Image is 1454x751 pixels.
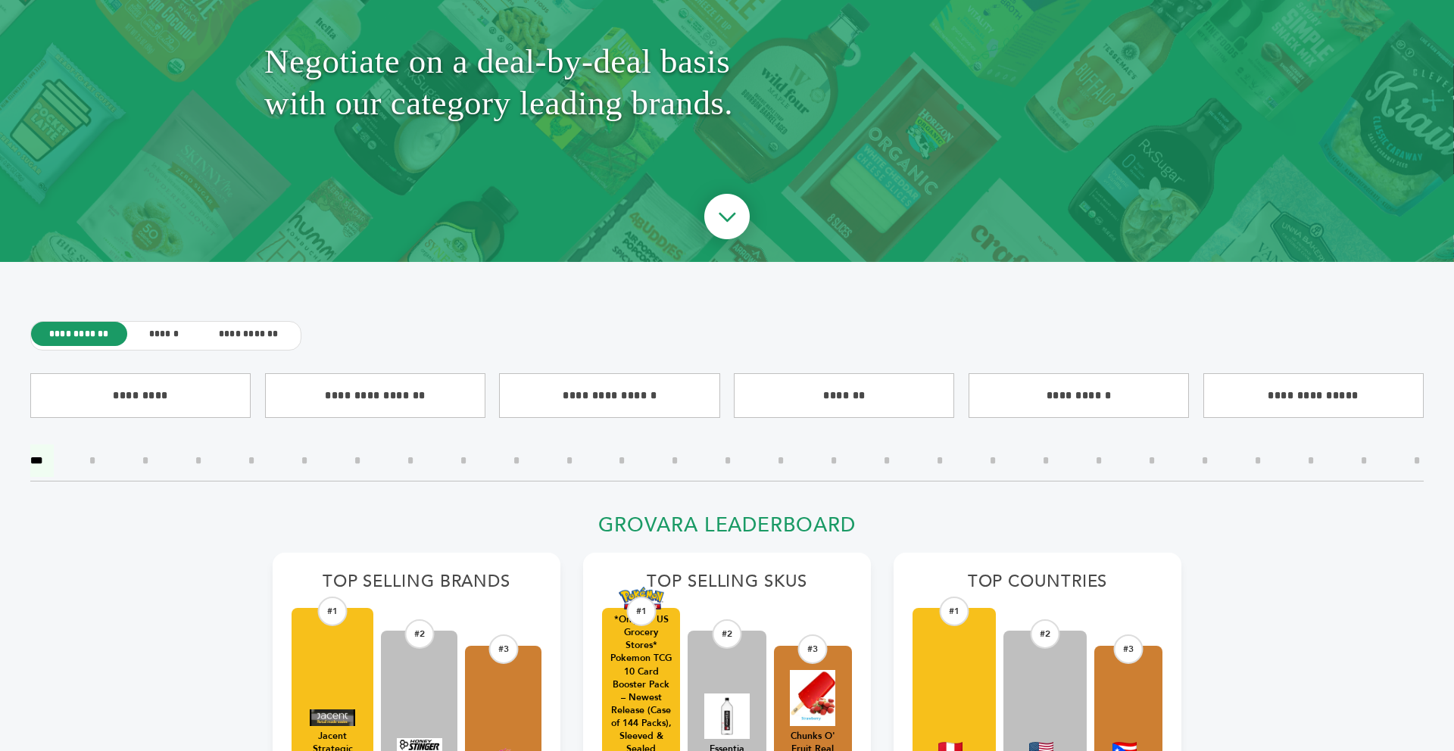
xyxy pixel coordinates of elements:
img: *Only for US Grocery Stores* Pokemon TCG 10 Card Booster Pack – Newest Release (Case of 144 Packs... [619,587,664,610]
img: Jacent Strategic Manufacturing, LLC [310,709,355,726]
img: Chunks O' Fruit Real Fruit Bar Strawberry [790,670,835,726]
img: Essentia Water - 1.5 Liter Bottles [704,693,750,739]
h2: Top Selling SKUs [602,572,852,600]
div: #1 [626,597,656,626]
div: #3 [488,634,518,664]
h2: Grovara Leaderboard [273,513,1181,546]
h2: Top Countries [913,572,1162,600]
img: ourBrandsHeroArrow.png [687,179,767,259]
div: #2 [712,619,741,649]
div: #1 [940,597,969,626]
div: #3 [1114,634,1144,664]
div: #2 [404,619,434,649]
div: #1 [318,597,348,626]
div: #2 [1031,619,1060,649]
div: #3 [798,634,828,664]
h2: Top Selling Brands [292,572,541,600]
